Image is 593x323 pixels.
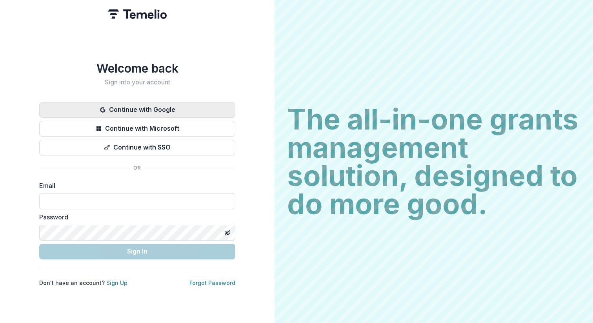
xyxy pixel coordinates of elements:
[39,121,235,137] button: Continue with Microsoft
[221,226,234,239] button: Toggle password visibility
[39,279,127,287] p: Don't have an account?
[39,102,235,118] button: Continue with Google
[106,279,127,286] a: Sign Up
[39,181,231,190] label: Email
[39,78,235,86] h2: Sign into your account
[39,244,235,259] button: Sign In
[39,140,235,155] button: Continue with SSO
[189,279,235,286] a: Forgot Password
[39,212,231,222] label: Password
[39,61,235,75] h1: Welcome back
[108,9,167,19] img: Temelio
